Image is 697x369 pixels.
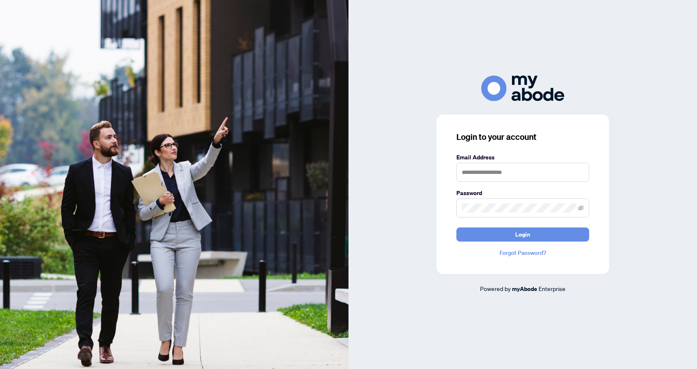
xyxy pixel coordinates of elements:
[578,205,584,211] span: eye-invisible
[512,284,537,293] a: myAbode
[515,228,530,241] span: Login
[456,131,589,143] h3: Login to your account
[456,188,589,198] label: Password
[456,153,589,162] label: Email Address
[456,248,589,257] a: Forgot Password?
[456,227,589,242] button: Login
[539,285,565,292] span: Enterprise
[480,285,511,292] span: Powered by
[481,76,564,101] img: ma-logo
